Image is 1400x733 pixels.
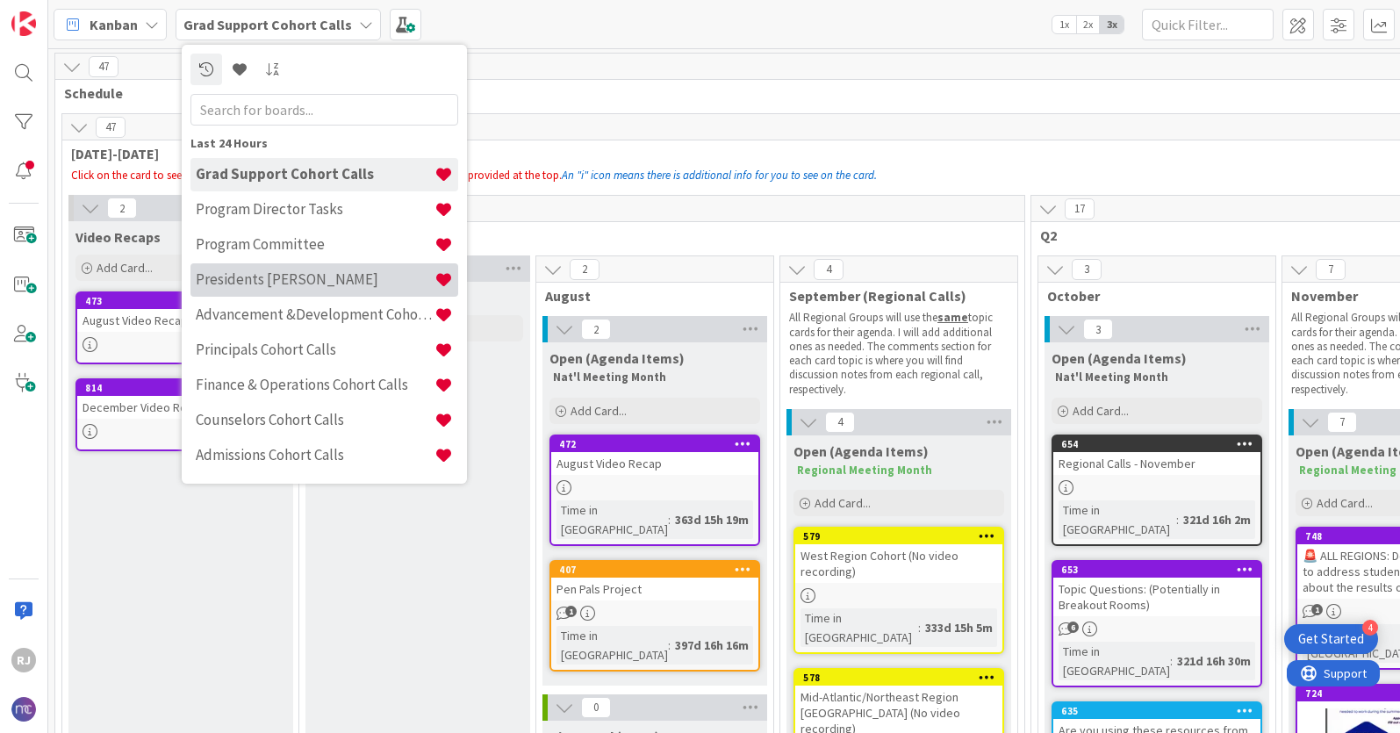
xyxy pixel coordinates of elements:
div: RJ [11,648,36,672]
span: August [545,287,751,305]
span: Open (Agenda Items) [793,442,929,460]
h4: Counselors Cohort Calls [196,411,434,428]
span: 47 [89,56,118,77]
input: Search for boards... [190,94,458,126]
div: Time in [GEOGRAPHIC_DATA] [801,608,918,647]
div: 4 [1362,620,1378,636]
div: Pen Pals Project [551,578,758,600]
h4: Admissions Cohort Calls [196,446,434,464]
a: 407Pen Pals ProjectTime in [GEOGRAPHIC_DATA]:397d 16h 16m [549,560,760,672]
h4: Admissions [196,481,434,499]
div: December Video Recap [77,396,284,419]
div: 473 [77,293,284,309]
a: 472August Video RecapTime in [GEOGRAPHIC_DATA]:363d 15h 19m [549,435,760,546]
div: 635 [1061,705,1260,717]
div: Time in [GEOGRAPHIC_DATA] [556,626,668,665]
div: 653 [1053,562,1260,578]
span: Add Card... [815,495,871,511]
span: 7 [1316,259,1346,280]
img: avatar [11,697,36,722]
h4: Program Director Tasks [196,200,434,218]
span: September (Regional Calls) [789,287,995,305]
div: 472August Video Recap [551,436,758,475]
h4: Finance & Operations Cohort Calls [196,376,434,393]
span: 7 [1327,412,1357,433]
span: 1x [1052,16,1076,33]
span: Kanban [90,14,138,35]
strong: Nat'l Meeting Month [1055,370,1168,384]
div: August Video Recap [551,452,758,475]
div: 654 [1053,436,1260,452]
div: 472 [551,436,758,452]
h4: Program Committee [196,235,434,253]
div: 473 [85,295,284,307]
span: : [668,636,671,655]
span: 17 [1065,198,1095,219]
div: Open Get Started checklist, remaining modules: 4 [1284,624,1378,654]
strong: Nat'l Meeting Month [553,370,666,384]
b: Grad Support Cohort Calls [183,16,352,33]
div: 579 [795,528,1002,544]
div: 579 [803,530,1002,543]
a: 579West Region Cohort (No video recording)Time in [GEOGRAPHIC_DATA]:333d 15h 5m [793,527,1004,654]
div: Get Started [1298,630,1364,648]
div: 579West Region Cohort (No video recording) [795,528,1002,583]
div: 654Regional Calls - November [1053,436,1260,475]
h4: Presidents [PERSON_NAME] [196,270,434,288]
span: 6 [1067,622,1079,633]
span: Add Card... [97,260,153,276]
div: 321d 16h 30m [1173,651,1255,671]
div: Time in [GEOGRAPHIC_DATA] [1059,642,1170,680]
span: 3x [1100,16,1124,33]
div: 407 [559,564,758,576]
div: August Video Recap [77,309,284,332]
div: 654 [1061,438,1260,450]
div: 472 [559,438,758,450]
em: An "i" icon means there is additional info for you to see on the card. [562,168,877,183]
span: Add Card... [1073,403,1129,419]
div: 814December Video Recap [77,380,284,419]
span: Open (Agenda Items) [1052,349,1187,367]
span: : [1176,510,1179,529]
span: : [1170,651,1173,671]
span: 2x [1076,16,1100,33]
div: Time in [GEOGRAPHIC_DATA] [1059,500,1176,539]
div: Last 24 Hours [190,134,458,153]
span: Open (Agenda Items) [549,349,685,367]
span: : [668,510,671,529]
span: Add Card... [1317,495,1373,511]
strong: Regional Meeting Month [797,463,932,478]
div: 635 [1053,703,1260,719]
div: 321d 16h 2m [1179,510,1255,529]
a: 653Topic Questions: (Potentially in Breakout Rooms)Time in [GEOGRAPHIC_DATA]:321d 16h 30m [1052,560,1262,687]
div: 653 [1061,564,1260,576]
span: 2 [570,259,599,280]
h4: Principals Cohort Calls [196,341,434,358]
img: Visit kanbanzone.com [11,11,36,36]
h4: Advancement &Development Cohort Calls [196,305,434,323]
div: 578 [803,672,1002,684]
span: 4 [814,259,844,280]
span: 0 [581,697,611,718]
div: Topic Questions: (Potentially in Breakout Rooms) [1053,578,1260,616]
div: Regional Calls - November [1053,452,1260,475]
span: Support [37,3,80,24]
span: 4 [825,412,855,433]
span: Click on the card to see the information or additional questions related to the topic provided at... [71,168,562,183]
span: Video Recaps [75,228,161,246]
div: 363d 15h 19m [671,510,753,529]
a: 654Regional Calls - NovemberTime in [GEOGRAPHIC_DATA]:321d 16h 2m [1052,435,1262,546]
div: 407Pen Pals Project [551,562,758,600]
a: 473August Video Recap [75,291,286,364]
div: 473August Video Recap [77,293,284,332]
span: : [918,618,921,637]
h4: Grad Support Cohort Calls [196,165,434,183]
span: 3 [1083,319,1113,340]
div: 653Topic Questions: (Potentially in Breakout Rooms) [1053,562,1260,616]
div: Time in [GEOGRAPHIC_DATA] [556,500,668,539]
span: 47 [96,117,126,138]
div: 397d 16h 16m [671,636,753,655]
div: West Region Cohort (No video recording) [795,544,1002,583]
a: 814December Video Recap [75,378,286,451]
span: 2 [581,319,611,340]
